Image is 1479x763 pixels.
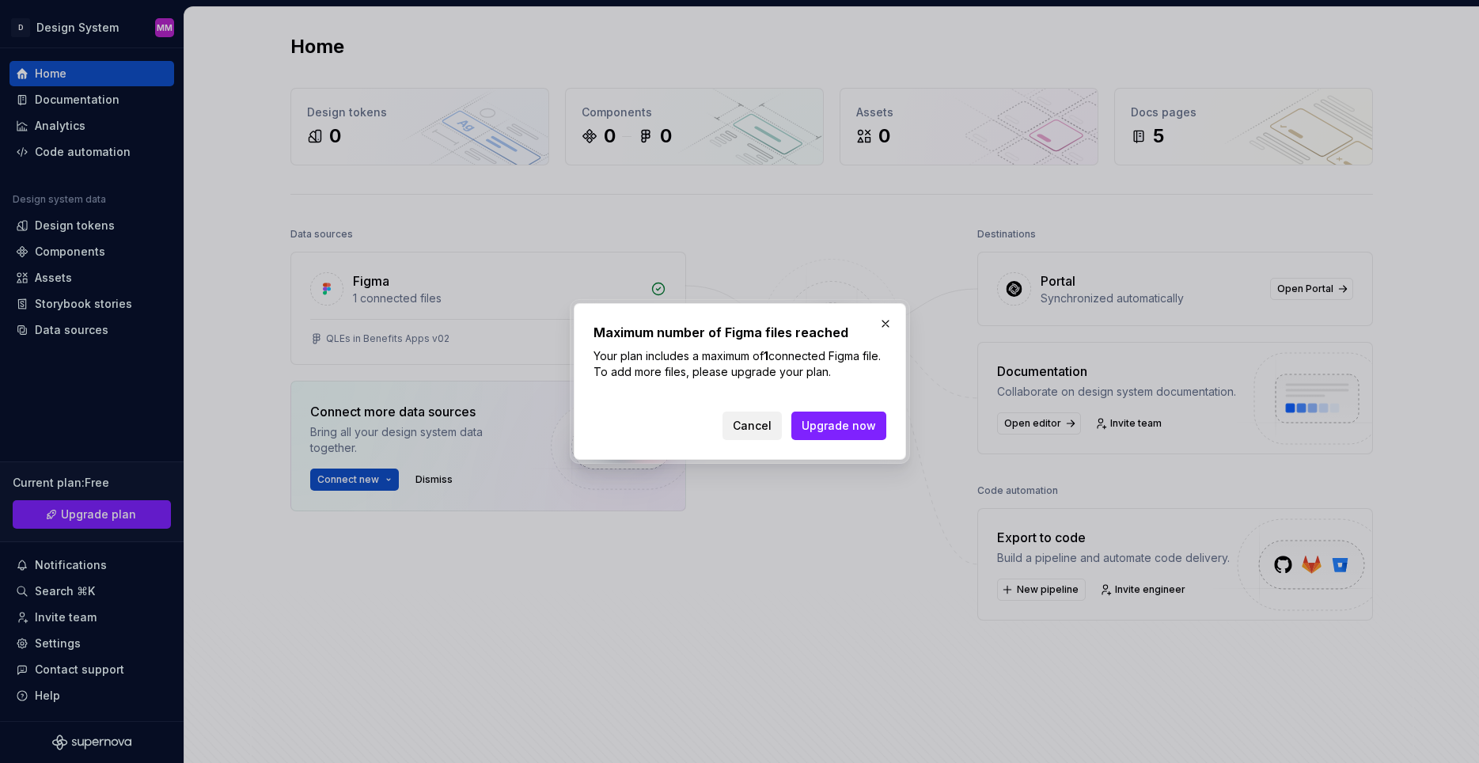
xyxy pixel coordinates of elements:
b: 1 [764,349,768,363]
span: Upgrade now [802,418,876,434]
button: Cancel [722,412,782,440]
button: Upgrade now [791,412,886,440]
h2: Maximum number of Figma files reached [593,323,886,342]
span: Cancel [733,418,772,434]
p: Your plan includes a maximum of connected Figma file. To add more files, please upgrade your plan. [593,348,886,380]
